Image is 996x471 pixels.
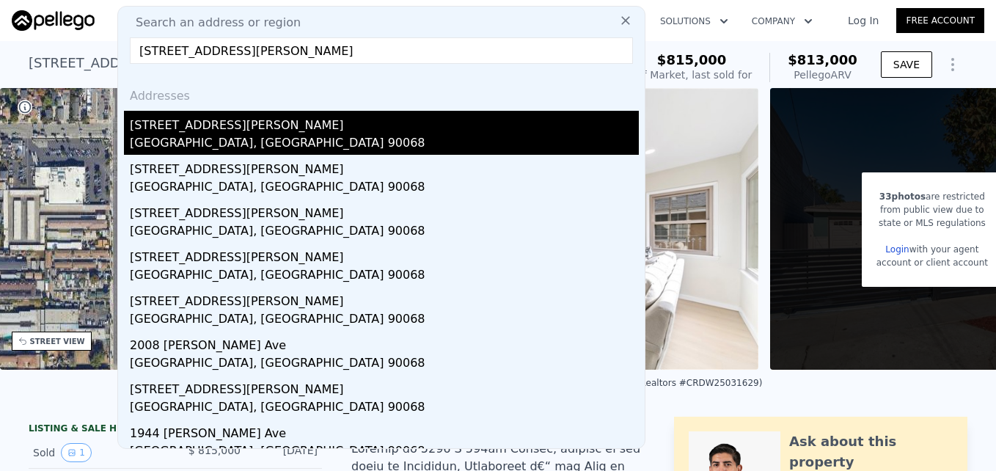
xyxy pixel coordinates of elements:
div: [GEOGRAPHIC_DATA], [GEOGRAPHIC_DATA] 90068 [130,310,639,331]
div: state or MLS regulations [876,216,988,230]
div: [GEOGRAPHIC_DATA], [GEOGRAPHIC_DATA] 90068 [130,178,639,199]
div: Sold [33,443,164,462]
span: Search an address or region [124,14,301,32]
a: Log In [830,13,896,28]
div: [GEOGRAPHIC_DATA], [GEOGRAPHIC_DATA] 90068 [130,398,639,419]
div: [GEOGRAPHIC_DATA], [GEOGRAPHIC_DATA] 90068 [130,266,639,287]
div: [STREET_ADDRESS][PERSON_NAME] [130,199,639,222]
span: $815,000 [657,52,727,67]
a: Free Account [896,8,984,33]
div: [STREET_ADDRESS][PERSON_NAME] [130,375,639,398]
span: $ 815,000 [188,445,241,456]
div: [GEOGRAPHIC_DATA], [GEOGRAPHIC_DATA] 90068 [130,222,639,243]
div: [DATE] [252,443,318,462]
span: with your agent [909,244,979,255]
button: SAVE [881,51,932,78]
div: Off Market, last sold for [631,67,752,82]
div: [GEOGRAPHIC_DATA], [GEOGRAPHIC_DATA] 90068 [130,442,639,463]
button: View historical data [61,443,92,462]
div: Pellego ARV [788,67,857,82]
div: [STREET_ADDRESS][PERSON_NAME] [130,111,639,134]
input: Enter an address, city, region, neighborhood or zip code [130,37,633,64]
span: 33 photos [879,191,926,202]
div: Addresses [124,76,639,111]
div: [GEOGRAPHIC_DATA], [GEOGRAPHIC_DATA] 90068 [130,354,639,375]
a: Login [885,244,909,255]
button: Show Options [938,50,967,79]
div: 2008 [PERSON_NAME] Ave [130,331,639,354]
button: Solutions [648,8,740,34]
div: 1944 [PERSON_NAME] Ave [130,419,639,442]
div: [STREET_ADDRESS][PERSON_NAME] [130,155,639,178]
div: [STREET_ADDRESS][PERSON_NAME] [130,243,639,266]
div: are restricted [876,190,988,203]
div: [STREET_ADDRESS] , Inglewood , CA 90303 [29,53,309,73]
div: [GEOGRAPHIC_DATA], [GEOGRAPHIC_DATA] 90068 [130,134,639,155]
div: account or client account [876,256,988,269]
span: $813,000 [788,52,857,67]
div: [STREET_ADDRESS][PERSON_NAME] [130,287,639,310]
div: LISTING & SALE HISTORY [29,423,322,437]
button: Company [740,8,824,34]
img: Pellego [12,10,95,31]
div: from public view due to [876,203,988,216]
div: STREET VIEW [30,336,85,347]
